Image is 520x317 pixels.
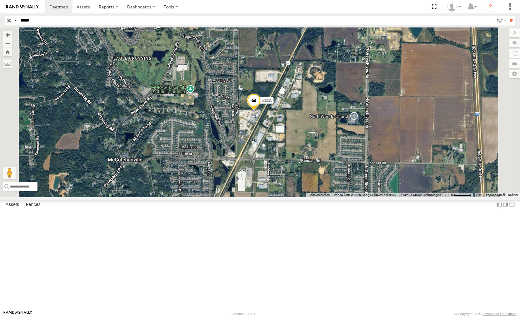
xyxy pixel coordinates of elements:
[483,312,517,316] a: Terms and Conditions
[485,2,495,12] i: ?
[3,59,12,68] label: Measure
[23,201,44,209] label: Fences
[3,48,12,56] button: Zoom Home
[445,2,463,12] div: Miky Transport
[334,193,441,197] span: Podaci karte ©2025 Google Slikovni prikaz ©2025 Airbus, Maxar Technologies
[486,193,518,197] a: Prijavi pogrešku na karti
[496,200,503,209] label: Dock Summary Table to the Left
[3,167,16,179] button: Povucite Pegmana na kartu da biste otvorili Street View
[2,201,22,209] label: Assets
[454,312,517,316] div: © Copyright 2025 -
[3,311,32,317] a: Visit our Website
[6,5,39,9] img: rand-logo.svg
[443,193,473,197] button: Mjerilo karte: 200 m naprema 53 piksela
[509,200,515,209] label: Hide Summary Table
[503,200,509,209] label: Dock Summary Table to the Right
[509,70,520,78] label: Map Settings
[494,16,508,25] label: Search Filter Options
[231,312,255,316] div: Version: 305.01
[3,39,12,48] button: Zoom out
[262,98,272,103] span: 53220
[3,31,12,39] button: Zoom in
[476,193,482,196] a: Uvjeti
[308,193,330,197] button: Tipkovni prečaci
[445,193,454,197] span: 200 m
[13,16,18,25] label: Search Query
